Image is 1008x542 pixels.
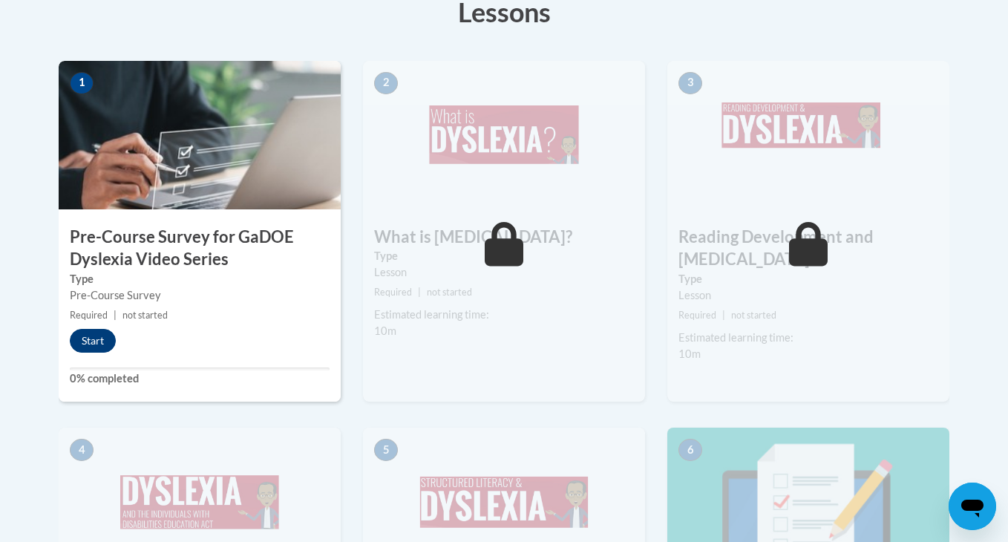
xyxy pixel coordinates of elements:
[59,61,341,209] img: Course Image
[678,287,938,304] div: Lesson
[678,271,938,287] label: Type
[678,330,938,346] div: Estimated learning time:
[678,72,702,94] span: 3
[678,439,702,461] span: 6
[678,347,701,360] span: 10m
[722,310,725,321] span: |
[667,226,949,272] h3: Reading Development and [MEDICAL_DATA]
[374,72,398,94] span: 2
[374,324,396,337] span: 10m
[731,310,776,321] span: not started
[374,264,634,281] div: Lesson
[667,61,949,209] img: Course Image
[363,226,645,249] h3: What is [MEDICAL_DATA]?
[363,61,645,209] img: Course Image
[70,271,330,287] label: Type
[427,287,472,298] span: not started
[70,287,330,304] div: Pre-Course Survey
[70,370,330,387] label: 0% completed
[374,248,634,264] label: Type
[374,287,412,298] span: Required
[114,310,117,321] span: |
[70,439,94,461] span: 4
[70,72,94,94] span: 1
[418,287,421,298] span: |
[70,310,108,321] span: Required
[678,310,716,321] span: Required
[374,307,634,323] div: Estimated learning time:
[949,483,996,530] iframe: Button to launch messaging window
[70,329,116,353] button: Start
[374,439,398,461] span: 5
[122,310,168,321] span: not started
[59,226,341,272] h3: Pre-Course Survey for GaDOE Dyslexia Video Series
